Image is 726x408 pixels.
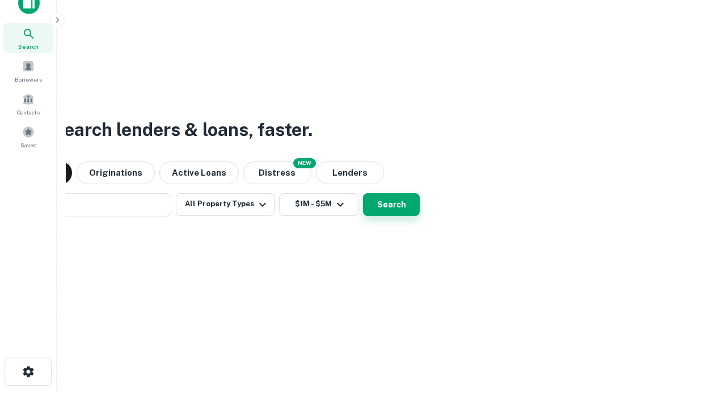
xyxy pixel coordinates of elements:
[243,161,311,184] button: Search distressed loans with lien and other non-mortgage details.
[3,23,53,53] a: Search
[3,88,53,119] a: Contacts
[293,158,316,168] div: NEW
[176,193,275,216] button: All Property Types
[52,116,313,143] h3: Search lenders & loans, faster.
[3,121,53,152] a: Saved
[669,317,726,372] iframe: Chat Widget
[316,161,384,184] button: Lenders
[18,42,39,51] span: Search
[77,161,155,184] button: Originations
[17,108,40,117] span: Contacts
[363,193,420,216] button: Search
[279,193,358,216] button: $1M - $5M
[159,161,239,184] button: Active Loans
[20,141,37,150] span: Saved
[15,75,42,84] span: Borrowers
[3,56,53,86] a: Borrowers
